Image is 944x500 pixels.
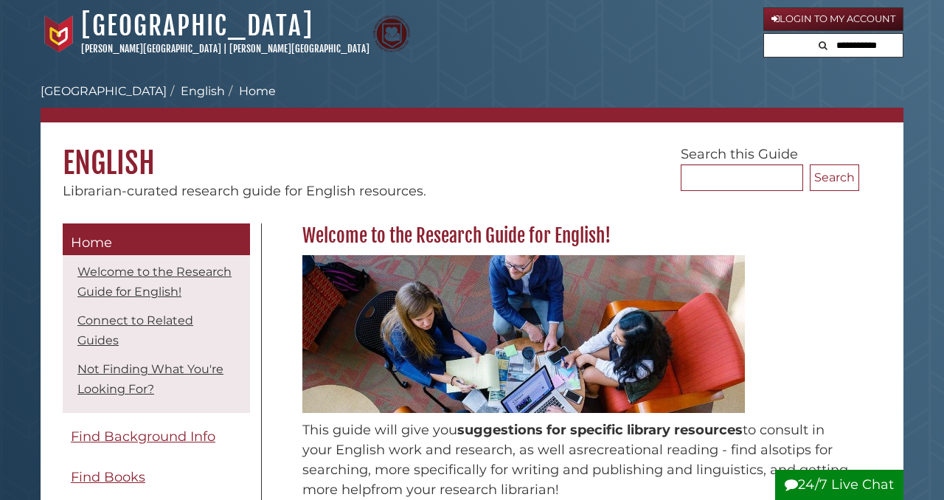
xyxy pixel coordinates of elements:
a: [PERSON_NAME][GEOGRAPHIC_DATA] [81,43,221,55]
span: | [223,43,227,55]
img: Calvin University [41,15,77,52]
a: English [181,84,225,98]
a: [GEOGRAPHIC_DATA] [41,84,167,98]
span: Find Background Info [71,428,215,445]
p: recreational reading tips for searching, more specifically for writing and publishing and linguis... [302,420,852,500]
nav: breadcrumb [41,83,903,122]
img: Calvin Theological Seminary [373,15,410,52]
a: Not Finding What You're Looking For? [77,362,223,396]
span: from your research librarian! [371,482,559,498]
span: Librarian-curated research guide for English resources. [63,183,426,199]
button: 24/7 Live Chat [775,470,903,500]
button: Search [814,34,832,54]
a: Find Books [63,461,250,494]
a: Login to My Account [763,7,903,31]
h1: English [41,122,903,181]
span: suggestions for specific library resources [457,422,743,438]
span: This guide will give you [302,422,457,438]
span: - find also [718,442,787,458]
span: Find Books [71,469,145,485]
span: Home [71,235,112,251]
span: to consult in your English work and research, as well as [302,422,825,458]
button: Search [810,164,859,191]
a: Welcome to the Research Guide for English! [77,265,232,299]
li: Home [225,83,276,100]
i: Search [819,41,827,50]
a: Connect to Related Guides [77,313,193,347]
a: [GEOGRAPHIC_DATA] [81,10,313,42]
a: Find Background Info [63,420,250,454]
a: Home [63,223,250,256]
h2: Welcome to the Research Guide for English! [295,224,859,248]
a: [PERSON_NAME][GEOGRAPHIC_DATA] [229,43,369,55]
